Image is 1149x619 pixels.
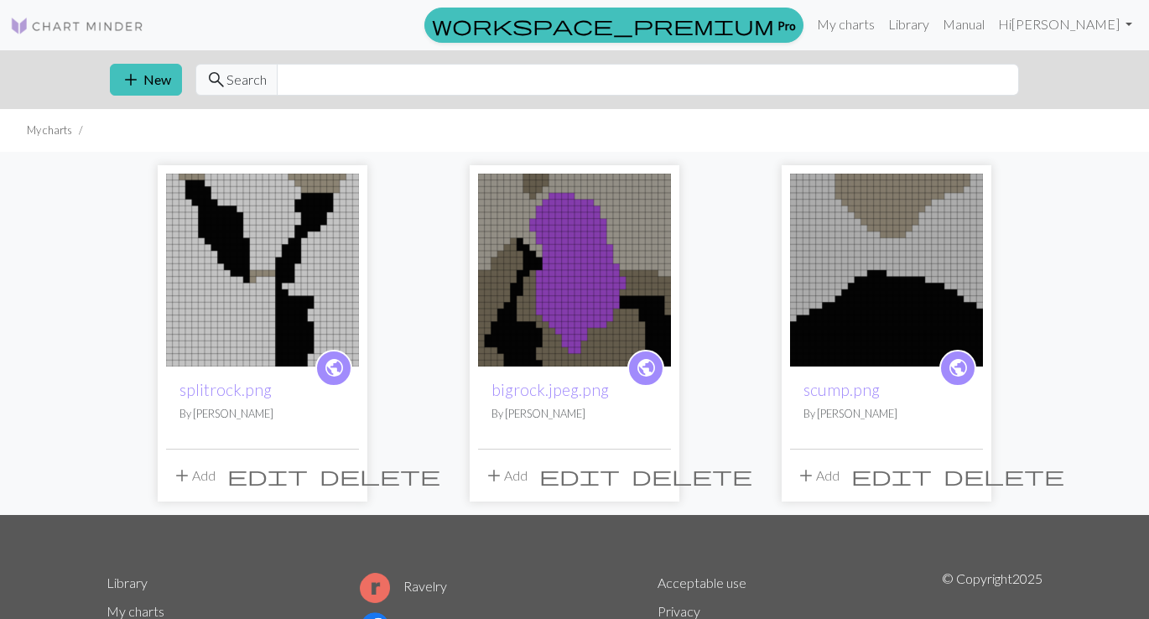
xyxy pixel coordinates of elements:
[166,460,221,492] button: Add
[626,460,758,492] button: Delete
[315,350,352,387] a: public
[27,122,72,138] li: My charts
[796,464,816,487] span: add
[172,464,192,487] span: add
[424,8,803,43] a: Pro
[478,460,533,492] button: Add
[110,64,182,96] button: New
[803,380,880,399] a: scump.png
[107,603,164,619] a: My charts
[790,174,983,367] img: scump.png
[881,8,936,41] a: Library
[166,174,359,367] img: splitrock.png
[221,460,314,492] button: Edit
[939,350,976,387] a: public
[491,380,609,399] a: bigrock.jpeg.png
[484,464,504,487] span: add
[944,464,1064,487] span: delete
[658,603,700,619] a: Privacy
[314,460,446,492] button: Delete
[107,575,148,590] a: Library
[491,406,658,422] p: By [PERSON_NAME]
[636,355,657,381] span: public
[320,464,440,487] span: delete
[478,174,671,367] img: bigrock.jpeg.png
[324,351,345,385] i: public
[226,70,267,90] span: Search
[179,406,346,422] p: By [PERSON_NAME]
[227,466,308,486] i: Edit
[790,260,983,276] a: scump.png
[851,466,932,486] i: Edit
[227,464,308,487] span: edit
[948,355,969,381] span: public
[121,68,141,91] span: add
[948,351,969,385] i: public
[636,351,657,385] i: public
[10,16,144,36] img: Logo
[360,573,390,603] img: Ravelry logo
[432,13,774,37] span: workspace_premium
[803,406,970,422] p: By [PERSON_NAME]
[936,8,991,41] a: Manual
[627,350,664,387] a: public
[179,380,272,399] a: splitrock.png
[478,260,671,276] a: bigrock.jpeg.png
[539,466,620,486] i: Edit
[206,68,226,91] span: search
[324,355,345,381] span: public
[632,464,752,487] span: delete
[810,8,881,41] a: My charts
[938,460,1070,492] button: Delete
[845,460,938,492] button: Edit
[658,575,746,590] a: Acceptable use
[533,460,626,492] button: Edit
[360,578,447,594] a: Ravelry
[790,460,845,492] button: Add
[991,8,1139,41] a: Hi[PERSON_NAME]
[851,464,932,487] span: edit
[166,260,359,276] a: splitrock.png
[539,464,620,487] span: edit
